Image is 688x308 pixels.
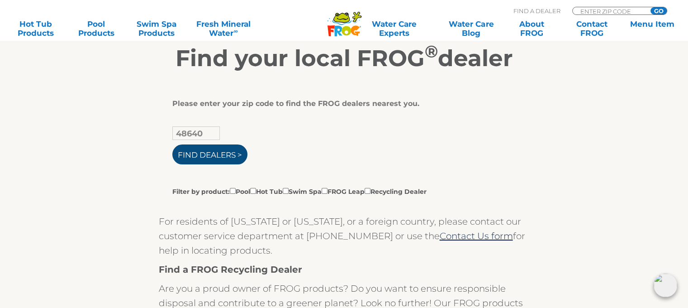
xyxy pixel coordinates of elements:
a: ContactFROG [565,19,618,38]
input: Filter by product:PoolHot TubSwim SpaFROG LeapRecycling Dealer [322,188,327,194]
input: Filter by product:PoolHot TubSwim SpaFROG LeapRecycling Dealer [283,188,289,194]
input: Find Dealers > [172,144,247,164]
a: Hot TubProducts [9,19,62,38]
input: Filter by product:PoolHot TubSwim SpaFROG LeapRecycling Dealer [230,188,236,194]
input: Filter by product:PoolHot TubSwim SpaFROG LeapRecycling Dealer [250,188,256,194]
input: GO [650,7,667,14]
label: Filter by product: Pool Hot Tub Swim Spa FROG Leap Recycling Dealer [172,186,427,196]
a: Menu Item [625,19,679,38]
p: For residents of [US_STATE] or [US_STATE], or a foreign country, please contact our customer serv... [159,214,530,258]
a: Swim SpaProducts [130,19,183,38]
strong: Find a FROG Recycling Dealer [159,264,302,275]
a: PoolProducts [69,19,123,38]
p: Find A Dealer [513,7,560,15]
img: openIcon [654,274,677,297]
a: Water CareBlog [445,19,498,38]
input: Filter by product:PoolHot TubSwim SpaFROG LeapRecycling Dealer [365,188,370,194]
a: AboutFROG [505,19,558,38]
sup: ® [425,41,438,62]
div: Please enter your zip code to find the FROG dealers nearest you. [172,99,509,108]
a: Water CareExperts [351,19,438,38]
a: Contact Us form [440,231,513,241]
sup: ∞ [233,28,237,34]
h2: Find your local FROG dealer [66,45,622,72]
input: Zip Code Form [579,7,641,15]
a: Fresh MineralWater∞ [190,19,257,38]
